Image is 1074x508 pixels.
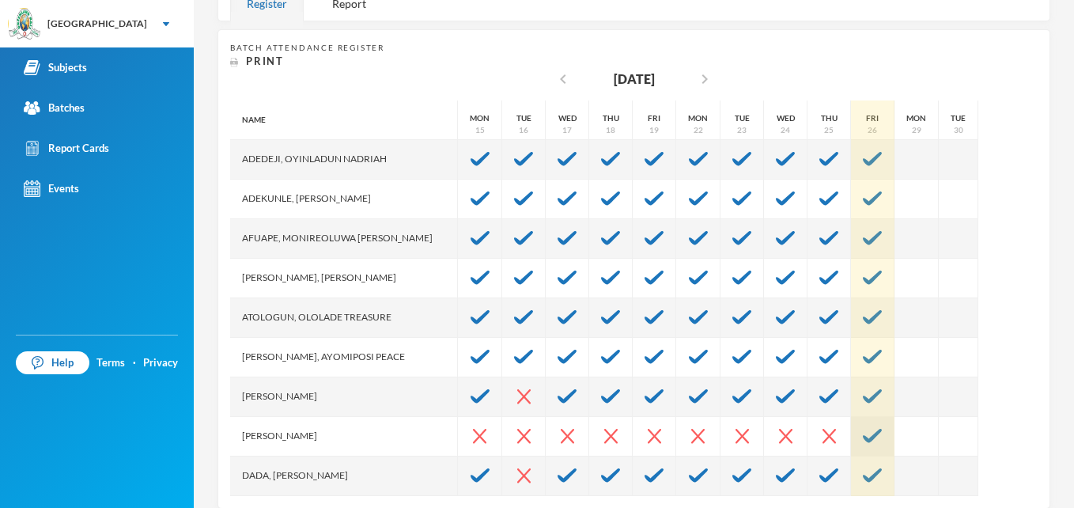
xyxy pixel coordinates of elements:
div: [PERSON_NAME], [PERSON_NAME] [230,259,458,298]
div: Tue [951,112,966,124]
div: [PERSON_NAME], Ayomiposi Peace [230,338,458,377]
div: 19 [649,124,659,136]
div: Tue [516,112,531,124]
a: Help [16,351,89,375]
div: Atologun, Ololade Treasure [230,298,458,338]
div: Thu [821,112,838,124]
div: 24 [781,124,790,136]
a: Terms [96,355,125,371]
img: logo [9,9,40,40]
div: Report Cards [24,140,109,157]
div: 16 [519,124,528,136]
div: [DATE] [614,70,655,89]
span: Batch Attendance Register [230,43,384,52]
div: 15 [475,124,485,136]
div: Subjects [24,59,87,76]
div: Mon [470,112,490,124]
a: Privacy [143,355,178,371]
div: Wed [777,112,795,124]
div: Thu [603,112,619,124]
i: chevron_right [695,70,714,89]
span: Print [246,55,284,67]
div: [PERSON_NAME] [230,377,458,417]
div: 18 [606,124,615,136]
div: Wed [558,112,577,124]
div: 22 [694,124,703,136]
div: 25 [824,124,834,136]
i: chevron_left [554,70,573,89]
div: [GEOGRAPHIC_DATA] [47,17,147,31]
div: Afuape, Monireoluwa [PERSON_NAME] [230,219,458,259]
div: 26 [868,124,877,136]
div: [PERSON_NAME] [230,417,458,457]
div: · [133,355,136,371]
div: Adekunle, [PERSON_NAME] [230,180,458,219]
div: 29 [912,124,921,136]
div: 23 [737,124,747,136]
div: Events [24,180,79,197]
div: Fri [866,112,879,124]
div: Mon [906,112,926,124]
div: Batches [24,100,85,116]
div: Tue [735,112,750,124]
div: Adedeji, Oyinladun Nadriah [230,140,458,180]
div: Name [230,100,458,140]
div: 30 [954,124,963,136]
div: Fri [648,112,660,124]
div: 17 [562,124,572,136]
div: Mon [688,112,708,124]
div: Dada, [PERSON_NAME] [230,457,458,496]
